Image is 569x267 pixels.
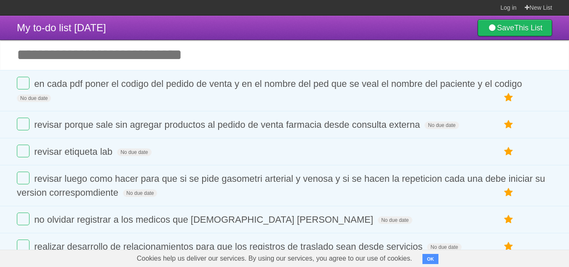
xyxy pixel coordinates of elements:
label: Star task [501,91,517,105]
label: Done [17,240,29,252]
button: OK [422,254,439,264]
span: No due date [117,148,151,156]
label: Star task [501,186,517,200]
label: Star task [501,213,517,227]
label: Done [17,213,29,225]
b: This List [514,24,542,32]
label: Done [17,77,29,89]
span: No due date [427,243,461,251]
a: SaveThis List [478,19,552,36]
span: No due date [378,216,412,224]
span: My to-do list [DATE] [17,22,106,33]
label: Done [17,118,29,130]
label: Star task [501,118,517,132]
span: revisar luego como hacer para que si se pide gasometri arterial y venosa y si se hacen la repetic... [17,173,545,198]
span: realizar desarrollo de relacionamientos para que los registros de traslado sean desde servicios [34,241,425,252]
span: No due date [425,121,459,129]
span: revisar porque sale sin agregar productos al pedido de venta farmacia desde consulta externa [34,119,422,130]
span: no olvidar registrar a los medicos que [DEMOGRAPHIC_DATA] [PERSON_NAME] [34,214,375,225]
label: Star task [501,240,517,254]
label: Star task [501,145,517,159]
label: Done [17,172,29,184]
span: Cookies help us deliver our services. By using our services, you agree to our use of cookies. [128,250,421,267]
label: Done [17,145,29,157]
span: No due date [123,189,157,197]
span: No due date [17,94,51,102]
span: revisar etiqueta lab [34,146,115,157]
span: en cada pdf poner el codigo del pedido de venta y en el nombre del ped que se veal el nombre del ... [34,78,524,89]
